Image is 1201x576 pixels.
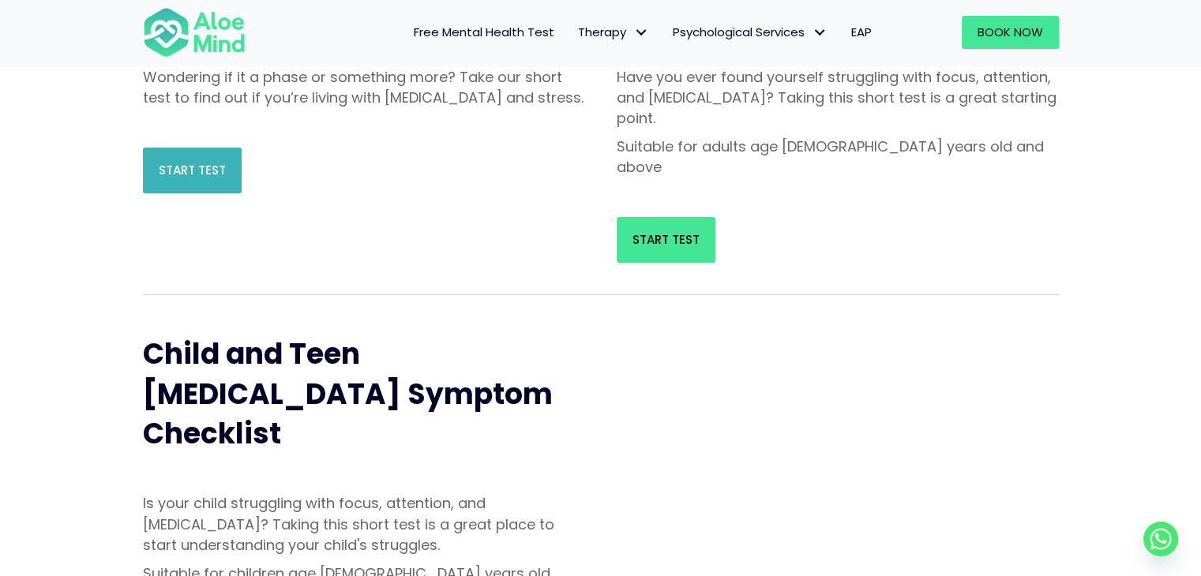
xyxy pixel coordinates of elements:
[143,493,585,555] p: Is your child struggling with focus, attention, and [MEDICAL_DATA]? Taking this short test is a g...
[1143,522,1178,556] a: Whatsapp
[661,16,839,49] a: Psychological ServicesPsychological Services: submenu
[673,24,828,40] span: Psychological Services
[617,217,715,263] a: Start Test
[617,137,1059,178] p: Suitable for adults age [DEMOGRAPHIC_DATA] years old and above
[851,24,872,40] span: EAP
[143,334,553,454] span: Child and Teen [MEDICAL_DATA] Symptom Checklist
[143,148,242,193] a: Start Test
[266,16,884,49] nav: Menu
[402,16,566,49] a: Free Mental Health Test
[839,16,884,49] a: EAP
[159,162,226,178] span: Start Test
[809,21,831,44] span: Psychological Services: submenu
[632,231,700,248] span: Start Test
[978,24,1043,40] span: Book Now
[630,21,653,44] span: Therapy: submenu
[143,67,585,108] p: Wondering if it a phase or something more? Take our short test to find out if you’re living with ...
[617,67,1059,129] p: Have you ever found yourself struggling with focus, attention, and [MEDICAL_DATA]? Taking this sh...
[414,24,554,40] span: Free Mental Health Test
[962,16,1059,49] a: Book Now
[143,6,246,58] img: Aloe mind Logo
[578,24,649,40] span: Therapy
[566,16,661,49] a: TherapyTherapy: submenu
